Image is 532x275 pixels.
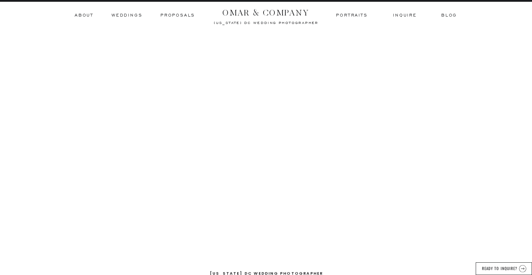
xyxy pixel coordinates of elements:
[209,6,323,15] a: OMAR & COMPANY
[75,12,93,19] a: ABOUT
[441,12,456,19] a: BLOG
[393,12,417,19] a: inquire
[112,12,142,19] a: Weddings
[335,12,368,19] a: Portraits
[160,12,195,19] a: Proposals
[481,265,518,270] a: READY TO INQUIRE?
[195,20,337,24] a: [US_STATE] dc wedding photographer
